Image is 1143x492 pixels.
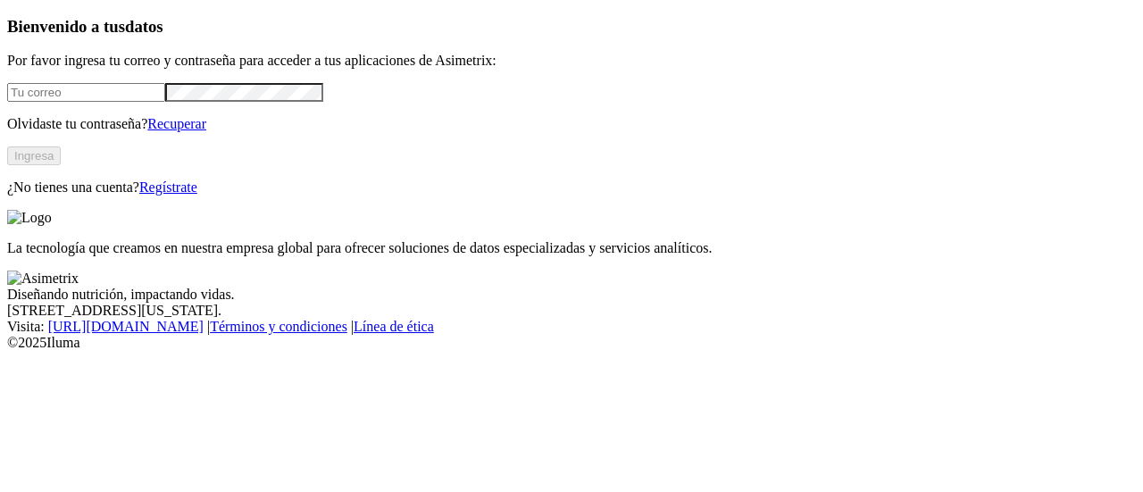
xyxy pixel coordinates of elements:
[7,287,1136,303] div: Diseñando nutrición, impactando vidas.
[7,240,1136,256] p: La tecnología que creamos en nuestra empresa global para ofrecer soluciones de datos especializad...
[147,116,206,131] a: Recuperar
[7,17,1136,37] h3: Bienvenido a tus
[7,83,165,102] input: Tu correo
[48,319,204,334] a: [URL][DOMAIN_NAME]
[7,335,1136,351] div: © 2025 Iluma
[7,319,1136,335] div: Visita : | |
[139,179,197,195] a: Regístrate
[7,146,61,165] button: Ingresa
[354,319,434,334] a: Línea de ética
[7,271,79,287] img: Asimetrix
[125,17,163,36] span: datos
[7,53,1136,69] p: Por favor ingresa tu correo y contraseña para acceder a tus aplicaciones de Asimetrix:
[7,116,1136,132] p: Olvidaste tu contraseña?
[7,179,1136,196] p: ¿No tienes una cuenta?
[210,319,347,334] a: Términos y condiciones
[7,303,1136,319] div: [STREET_ADDRESS][US_STATE].
[7,210,52,226] img: Logo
